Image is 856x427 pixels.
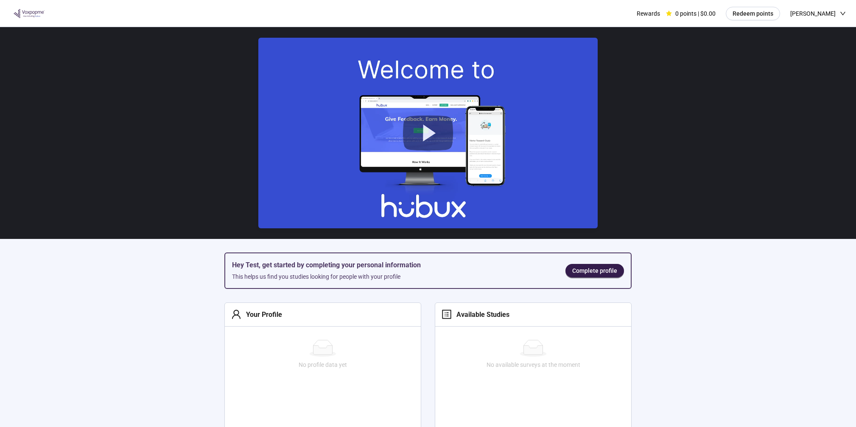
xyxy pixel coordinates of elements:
[840,11,846,17] span: down
[452,309,509,320] div: Available Studies
[232,272,552,281] div: This helps us find you studies looking for people with your profile
[442,309,452,319] span: profile
[231,309,241,319] span: user
[241,309,282,320] div: Your Profile
[733,9,773,18] span: Redeem points
[439,360,628,369] div: No available surveys at the moment
[228,360,417,369] div: No profile data yet
[572,266,617,275] span: Complete profile
[726,7,780,20] button: Redeem points
[232,260,552,270] h5: Hey Test, get started by completing your personal information
[565,264,624,277] a: Complete profile
[666,11,672,17] span: star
